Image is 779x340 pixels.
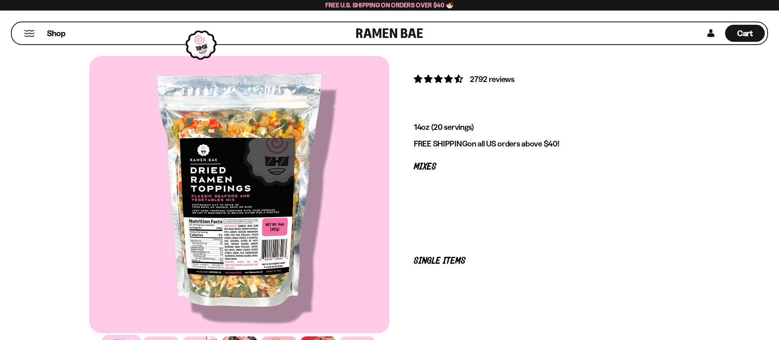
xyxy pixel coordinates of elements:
[414,163,665,171] p: Mixes
[47,25,65,42] a: Shop
[24,30,35,37] button: Mobile Menu Trigger
[414,139,665,149] p: on all US orders above $40!
[725,22,765,44] a: Cart
[47,28,65,39] span: Shop
[414,139,467,148] strong: FREE SHIPPING
[414,74,465,84] span: 4.68 stars
[414,257,665,265] p: Single Items
[470,74,514,84] span: 2792 reviews
[737,28,753,38] span: Cart
[325,1,454,9] span: Free U.S. Shipping on Orders over $40 🍜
